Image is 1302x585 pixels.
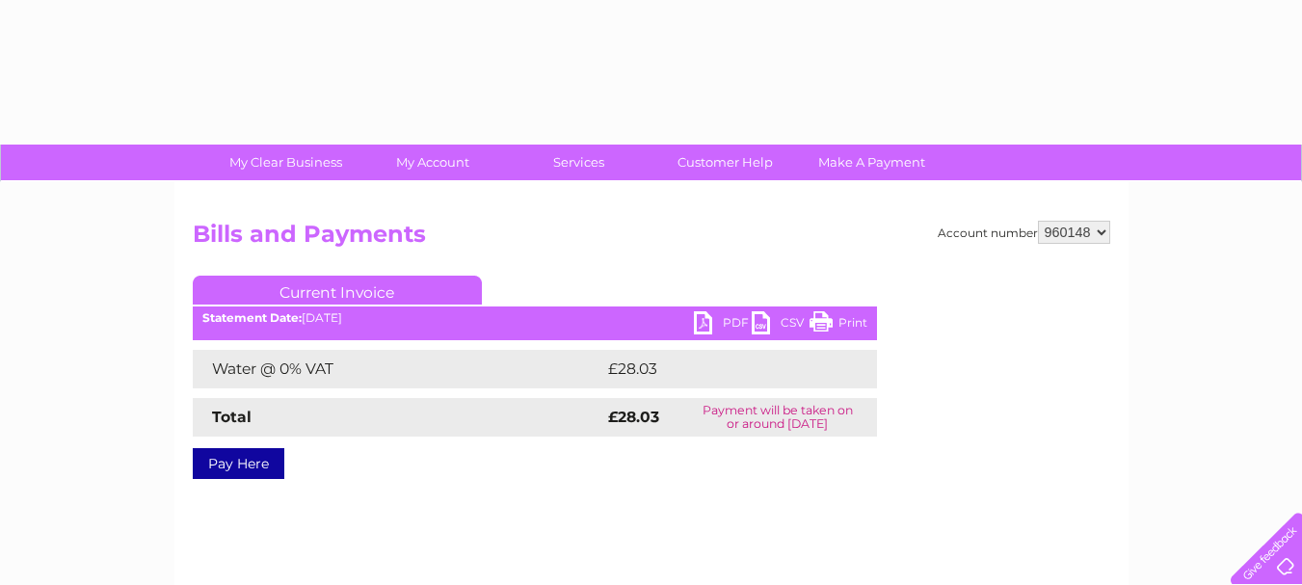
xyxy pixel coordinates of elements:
a: My Account [353,145,512,180]
a: Current Invoice [193,276,482,305]
a: PDF [694,311,752,339]
a: Pay Here [193,448,284,479]
a: Customer Help [646,145,805,180]
a: CSV [752,311,810,339]
a: Make A Payment [792,145,951,180]
a: My Clear Business [206,145,365,180]
strong: £28.03 [608,408,659,426]
a: Print [810,311,867,339]
div: [DATE] [193,311,877,325]
b: Statement Date: [202,310,302,325]
td: Water @ 0% VAT [193,350,603,388]
a: Services [499,145,658,180]
div: Account number [938,221,1110,244]
td: £28.03 [603,350,838,388]
td: Payment will be taken on or around [DATE] [678,398,877,437]
strong: Total [212,408,252,426]
h2: Bills and Payments [193,221,1110,257]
